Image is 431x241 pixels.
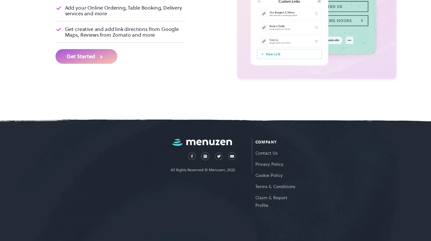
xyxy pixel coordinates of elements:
[255,179,297,190] a: Terms & Conditions
[172,139,232,146] img: Menuzen Logo
[215,152,223,160] img: Twitter Icon
[67,54,95,59] div: Get Started
[228,152,236,160] img: YouTube Icon
[171,166,236,173] div: All Rights Reserved © Menuzen, 2022.
[255,190,297,209] a: Claim & Report Profile
[255,168,297,179] a: Cookie Policy
[65,26,185,38] div: Get creative and add link directions from Google Maps, Reviews from Zomato and more
[201,152,209,160] img: Insta Icon
[255,146,297,157] a: Contact Us
[255,139,297,146] div: COMPANY
[188,152,196,160] img: Facebook Icon
[55,49,117,64] a: Get Started
[65,5,185,16] div: Add your Online Ordering, Table Booking, Delivery services and more
[255,157,297,168] a: Privacy Policy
